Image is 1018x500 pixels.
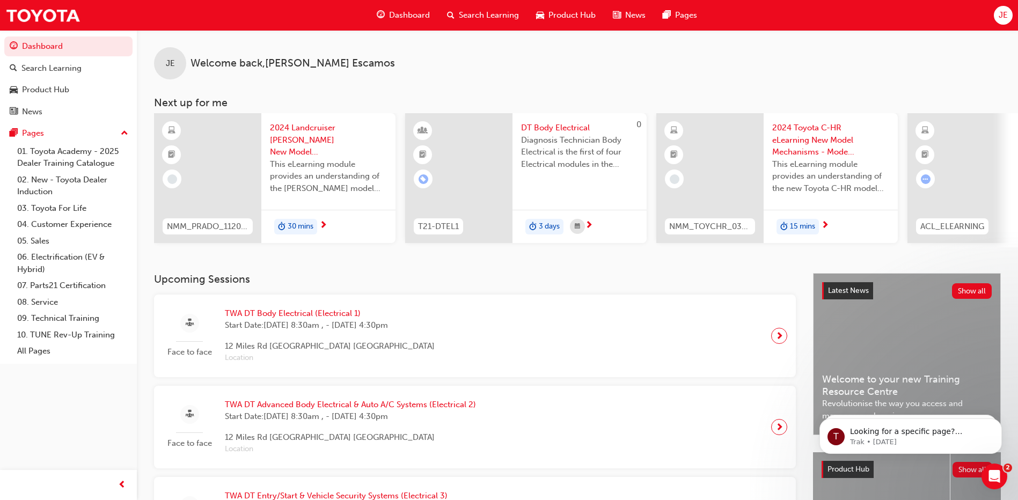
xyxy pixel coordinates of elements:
a: Face to faceTWA DT Advanced Body Electrical & Auto A/C Systems (Electrical 2)Start Date:[DATE] 8:... [163,394,787,460]
span: 2 [1004,464,1012,472]
span: 0 [636,120,641,129]
span: Dashboard [389,9,430,21]
span: booktick-icon [419,148,427,162]
a: search-iconSearch Learning [438,4,528,26]
h3: Next up for me [137,97,1018,109]
span: This eLearning module provides an understanding of the [PERSON_NAME] model line-up and its Katash... [270,158,387,195]
span: sessionType_FACE_TO_FACE-icon [186,317,194,330]
iframe: Intercom live chat [982,464,1007,489]
button: Show all [952,283,992,299]
span: booktick-icon [168,148,175,162]
a: Product Hub [4,80,133,100]
a: guage-iconDashboard [368,4,438,26]
span: search-icon [447,9,455,22]
span: Pages [675,9,697,21]
span: NMM_PRADO_112024_MODULE_1 [167,220,248,233]
span: TWA DT Body Electrical (Electrical 1) [225,307,435,320]
a: All Pages [13,343,133,359]
a: 04. Customer Experience [13,216,133,233]
a: news-iconNews [604,4,654,26]
span: TWA DT Advanced Body Electrical & Auto A/C Systems (Electrical 2) [225,399,476,411]
a: Face to faceTWA DT Body Electrical (Electrical 1)Start Date:[DATE] 8:30am , - [DATE] 4:30pm12 Mil... [163,303,787,369]
span: 15 mins [790,220,815,233]
span: This eLearning module provides an understanding of the new Toyota C-HR model line-up and their Ka... [772,158,889,195]
span: duration-icon [780,220,788,234]
span: pages-icon [663,9,671,22]
span: Diagnosis Technician Body Electrical is the first of four Electrical modules in the Diagnosis Tec... [521,134,638,171]
a: NMM_PRADO_112024_MODULE_12024 Landcruiser [PERSON_NAME] New Model Mechanisms - Model Outline 1Thi... [154,113,396,243]
span: Search Learning [459,9,519,21]
span: 3 days [539,220,560,233]
span: duration-icon [529,220,537,234]
span: ACL_ELEARNING [920,220,984,233]
button: DashboardSearch LearningProduct HubNews [4,34,133,123]
button: Pages [4,123,133,143]
span: JE [999,9,1008,21]
span: pages-icon [10,129,18,138]
a: 08. Service [13,294,133,311]
span: Face to face [163,437,216,450]
h3: Upcoming Sessions [154,273,796,285]
a: Latest NewsShow allWelcome to your new Training Resource CentreRevolutionise the way you access a... [813,273,1001,435]
button: JE [994,6,1013,25]
a: car-iconProduct Hub [528,4,604,26]
span: News [625,9,646,21]
a: Search Learning [4,58,133,78]
span: 2024 Toyota C-HR eLearning New Model Mechanisms - Model Outline (Module 1) [772,122,889,158]
span: Start Date: [DATE] 8:30am , - [DATE] 4:30pm [225,410,476,423]
span: next-icon [775,328,783,343]
a: 10. TUNE Rev-Up Training [13,327,133,343]
span: next-icon [585,221,593,231]
span: duration-icon [278,220,285,234]
span: learningResourceType_INSTRUCTOR_LED-icon [419,124,427,138]
span: news-icon [613,9,621,22]
span: learningRecordVerb_NONE-icon [167,174,177,184]
span: NMM_TOYCHR_032024_MODULE_1 [669,220,751,233]
iframe: Intercom notifications message [803,396,1018,471]
span: Welcome back , [PERSON_NAME] Escamos [191,57,395,70]
span: news-icon [10,107,18,117]
a: News [4,102,133,122]
span: Start Date: [DATE] 8:30am , - [DATE] 4:30pm [225,319,435,332]
span: learningRecordVerb_ATTEMPT-icon [921,174,931,184]
span: learningResourceType_ELEARNING-icon [921,124,929,138]
span: guage-icon [377,9,385,22]
img: Trak [5,3,80,27]
span: next-icon [821,221,829,231]
div: Search Learning [21,62,82,75]
a: 0T21-DTEL1DT Body ElectricalDiagnosis Technician Body Electrical is the first of four Electrical ... [405,113,647,243]
span: up-icon [121,127,128,141]
span: guage-icon [10,42,18,52]
span: JE [166,57,175,70]
span: learningRecordVerb_NONE-icon [670,174,679,184]
span: car-icon [10,85,18,95]
span: 12 Miles Rd [GEOGRAPHIC_DATA] [GEOGRAPHIC_DATA] [225,340,435,352]
span: next-icon [319,221,327,231]
span: calendar-icon [575,220,580,233]
a: 06. Electrification (EV & Hybrid) [13,249,133,277]
span: next-icon [775,420,783,435]
a: 07. Parts21 Certification [13,277,133,294]
a: pages-iconPages [654,4,706,26]
span: 30 mins [288,220,313,233]
div: Pages [22,127,44,139]
div: Product Hub [22,84,69,96]
a: 01. Toyota Academy - 2025 Dealer Training Catalogue [13,143,133,172]
a: NMM_TOYCHR_032024_MODULE_12024 Toyota C-HR eLearning New Model Mechanisms - Model Outline (Module... [656,113,898,243]
span: booktick-icon [670,148,678,162]
a: Latest NewsShow all [822,282,992,299]
span: sessionType_FACE_TO_FACE-icon [186,408,194,421]
span: 12 Miles Rd [GEOGRAPHIC_DATA] [GEOGRAPHIC_DATA] [225,431,476,444]
span: Product Hub [548,9,596,21]
span: Latest News [828,286,869,295]
span: DT Body Electrical [521,122,638,134]
span: car-icon [536,9,544,22]
span: Location [225,443,476,455]
span: Face to face [163,346,216,358]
